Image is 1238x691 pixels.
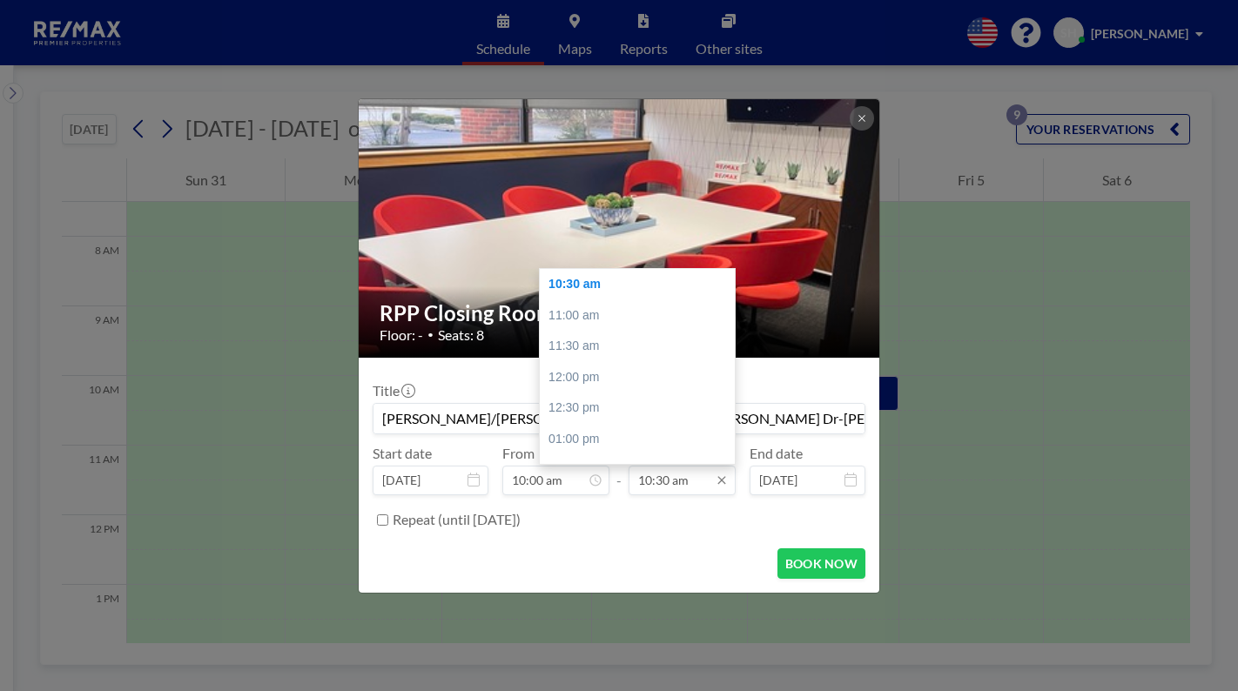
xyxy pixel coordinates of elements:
[540,424,743,455] div: 01:00 pm
[373,404,865,433] input: Stephanie's reservation
[540,331,743,362] div: 11:30 am
[540,300,743,332] div: 11:00 am
[380,300,860,326] h2: RPP Closing Room
[380,326,423,344] span: Floor: -
[502,445,535,462] label: From
[438,326,484,344] span: Seats: 8
[393,511,521,528] label: Repeat (until [DATE])
[427,328,434,341] span: •
[540,362,743,393] div: 12:00 pm
[777,548,865,579] button: BOOK NOW
[540,455,743,486] div: 01:30 pm
[616,451,622,489] span: -
[373,445,432,462] label: Start date
[540,392,743,424] div: 12:30 pm
[750,445,803,462] label: End date
[540,269,743,300] div: 10:30 am
[373,382,414,399] label: Title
